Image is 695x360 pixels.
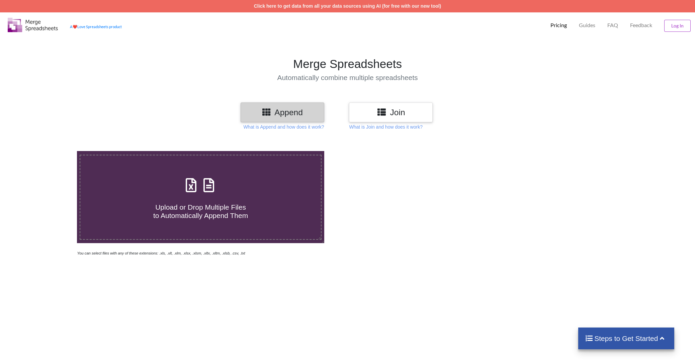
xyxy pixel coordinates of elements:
[246,107,319,117] h3: Append
[349,124,422,130] p: What is Join and how does it work?
[73,24,77,29] span: heart
[550,22,567,29] p: Pricing
[243,124,324,130] p: What is Append and how does it work?
[630,22,652,28] span: Feedback
[77,251,245,255] i: You can select files with any of these extensions: .xls, .xlt, .xlm, .xlsx, .xlsm, .xltx, .xltm, ...
[8,18,58,32] img: Logo.png
[354,107,428,117] h3: Join
[607,22,618,29] p: FAQ
[153,203,248,219] span: Upload or Drop Multiple Files to Automatically Append Them
[664,20,691,32] button: Log In
[70,24,122,29] a: AheartLove Spreadsheets product
[585,334,668,343] h4: Steps to Get Started
[254,3,441,9] a: Click here to get data from all your data sources using AI (for free with our new tool)
[579,22,595,29] p: Guides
